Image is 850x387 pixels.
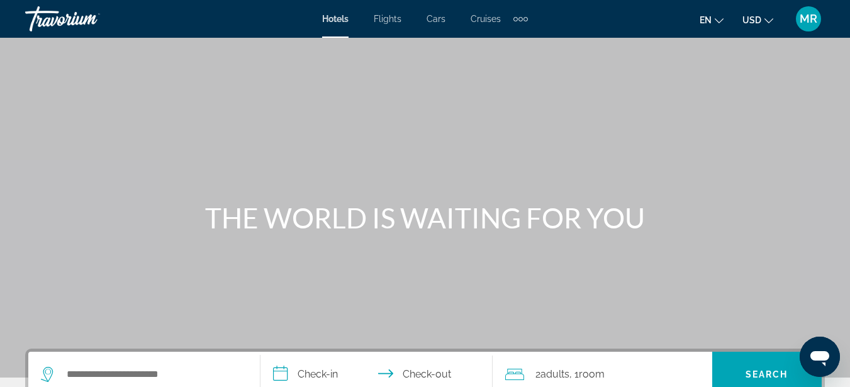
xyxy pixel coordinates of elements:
[742,15,761,25] span: USD
[513,9,528,29] button: Extra navigation items
[579,368,605,380] span: Room
[792,6,825,32] button: User Menu
[374,14,401,24] a: Flights
[742,11,773,29] button: Change currency
[800,13,817,25] span: MR
[535,366,569,383] span: 2
[746,369,788,379] span: Search
[471,14,501,24] a: Cruises
[700,15,712,25] span: en
[25,3,151,35] a: Travorium
[569,366,605,383] span: , 1
[189,201,661,234] h1: THE WORLD IS WAITING FOR YOU
[427,14,445,24] a: Cars
[800,337,840,377] iframe: Button to launch messaging window
[322,14,349,24] a: Hotels
[700,11,724,29] button: Change language
[540,368,569,380] span: Adults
